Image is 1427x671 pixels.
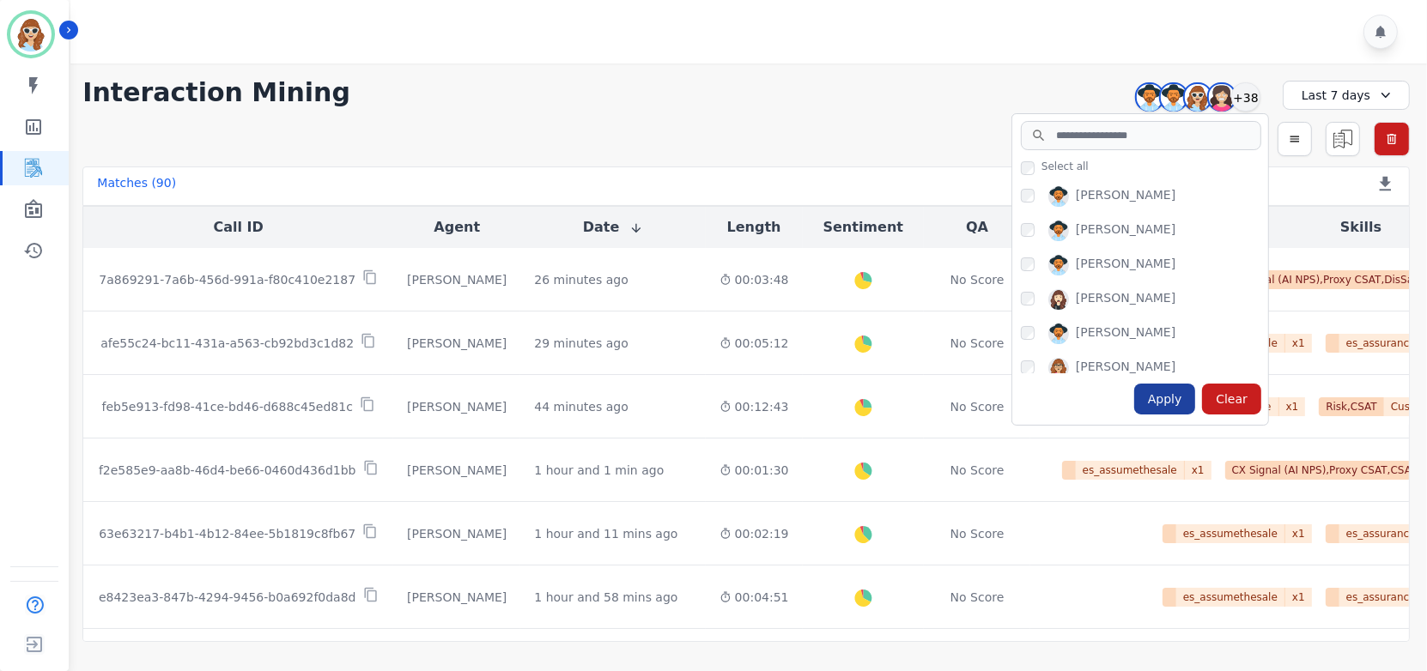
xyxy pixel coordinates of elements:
button: Skills [1340,217,1381,238]
div: 00:12:43 [720,398,789,415]
div: No Score [950,525,1005,542]
span: Select all [1041,160,1089,173]
span: x 1 [1285,334,1312,353]
div: 1 hour and 11 mins ago [534,525,677,542]
div: [PERSON_NAME] [407,462,507,479]
span: Risk,CSAT [1319,397,1384,416]
div: 00:05:12 [720,335,789,352]
div: 1 hour and 1 min ago [534,462,664,479]
div: No Score [950,589,1005,606]
span: x 1 [1285,524,1312,543]
p: 7a869291-7a6b-456d-991a-f80c410e2187 [99,271,355,288]
div: 00:01:30 [720,462,789,479]
div: No Score [950,271,1005,288]
img: Bordered avatar [10,14,52,55]
span: es_assumethesale [1176,588,1285,607]
button: QA [966,217,988,238]
div: Apply [1134,384,1196,414]
div: 00:03:48 [720,271,789,288]
div: [PERSON_NAME] [407,589,507,606]
div: No Score [950,462,1005,479]
div: [PERSON_NAME] [1076,358,1175,378]
div: +38 [1231,82,1260,112]
div: [PERSON_NAME] [407,271,507,288]
div: 26 minutes ago [534,271,628,288]
button: Agent [434,217,480,238]
p: 63e63217-b4b1-4b12-84ee-5b1819c8fb67 [99,525,355,542]
div: 00:04:51 [720,589,789,606]
p: feb5e913-fd98-41ce-bd46-d688c45ed81c [102,398,353,415]
button: Length [727,217,781,238]
div: [PERSON_NAME] [407,335,507,352]
h1: Interaction Mining [82,77,350,108]
div: No Score [950,398,1005,415]
button: Sentiment [823,217,903,238]
div: [PERSON_NAME] [1076,221,1175,241]
div: [PERSON_NAME] [1076,323,1175,344]
div: [PERSON_NAME] [1076,289,1175,310]
div: [PERSON_NAME] [1076,255,1175,275]
div: [PERSON_NAME] [407,398,507,415]
div: Last 7 days [1283,81,1410,110]
div: [PERSON_NAME] [407,525,507,542]
span: x 1 [1279,397,1306,416]
p: f2e585e9-aa8b-46d4-be66-0460d436d1bb [99,462,356,479]
span: es_assumethesale [1076,461,1185,480]
div: 00:02:19 [720,525,789,542]
button: Date [583,217,644,238]
div: 44 minutes ago [534,398,628,415]
p: afe55c24-bc11-431a-a563-cb92bd3c1d82 [100,335,354,352]
button: Call ID [214,217,264,238]
p: e8423ea3-847b-4294-9456-b0a692f0da8d [99,589,356,606]
div: [PERSON_NAME] [1076,186,1175,207]
div: Matches ( 90 ) [97,174,176,198]
span: x 1 [1285,588,1312,607]
div: 29 minutes ago [534,335,628,352]
div: No Score [950,335,1005,352]
span: x 1 [1185,461,1211,480]
div: Clear [1202,384,1261,414]
span: es_assumethesale [1176,524,1285,543]
div: 1 hour and 58 mins ago [534,589,677,606]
